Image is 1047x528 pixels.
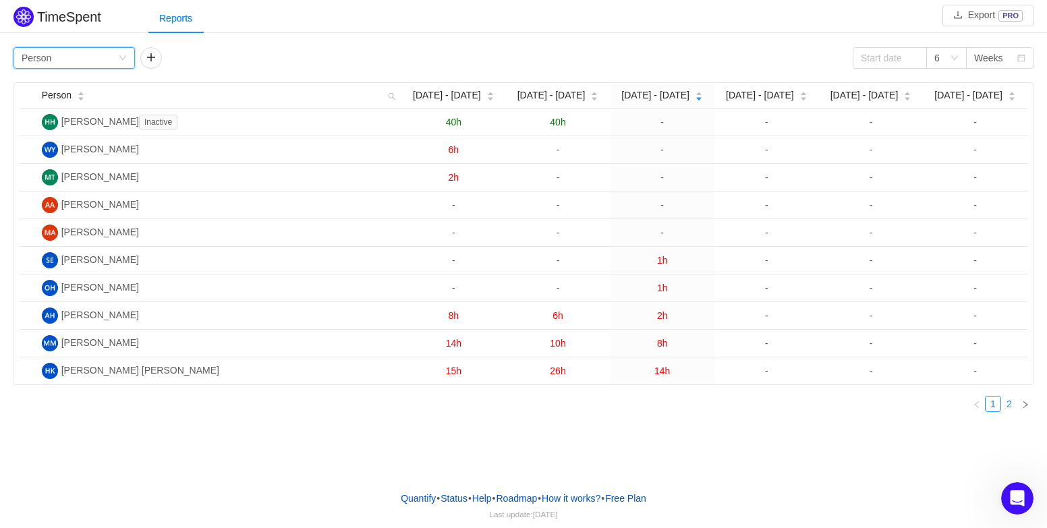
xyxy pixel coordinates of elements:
li: 1 [985,396,1001,412]
img: MT [42,169,58,185]
span: - [765,144,768,155]
span: - [660,144,664,155]
span: 40h [550,117,565,127]
div: Sort [695,90,703,99]
i: icon: caret-up [591,90,598,94]
i: icon: down [119,54,127,63]
span: [PERSON_NAME] [61,116,183,127]
span: 15h [446,365,461,376]
input: Start date [853,47,927,69]
span: - [870,117,873,127]
i: icon: down [951,54,959,63]
span: - [973,255,977,266]
div: Sort [799,90,808,99]
span: - [870,338,873,349]
div: Weeks [974,48,1003,68]
span: • [601,493,604,504]
img: HH [42,114,58,130]
span: - [973,310,977,321]
img: OH [42,280,58,296]
img: HI [42,363,58,379]
span: [DATE] [533,510,558,519]
span: - [870,200,873,210]
span: - [870,255,873,266]
a: Roadmap [496,488,538,508]
span: - [660,117,664,127]
i: icon: caret-up [799,90,807,94]
span: 6h [553,310,563,321]
span: - [870,365,873,376]
div: Sort [1008,90,1016,99]
span: • [492,493,496,504]
span: - [557,283,560,293]
button: Free Plan [604,488,647,508]
span: 14h [446,338,461,349]
span: 2h [657,310,668,321]
span: - [765,338,768,349]
span: - [765,172,768,183]
span: - [765,365,768,376]
span: - [973,338,977,349]
i: icon: caret-down [799,95,807,99]
a: Help [472,488,492,508]
i: icon: calendar [1017,54,1025,63]
img: Quantify logo [13,7,34,27]
span: 1h [657,255,668,266]
li: 2 [1001,396,1017,412]
span: [PERSON_NAME] [61,171,139,182]
span: [PERSON_NAME] [61,310,139,320]
span: - [660,227,664,238]
i: icon: caret-up [78,90,85,94]
iframe: Intercom live chat [1001,482,1034,515]
div: 6 [934,48,940,68]
span: - [765,283,768,293]
a: 1 [986,397,1000,411]
span: - [452,227,455,238]
span: - [557,255,560,266]
img: SE [42,252,58,268]
span: - [870,227,873,238]
i: icon: caret-up [695,90,702,94]
div: Sort [77,90,85,99]
span: [PERSON_NAME] [61,227,139,237]
span: Inactive [139,115,177,129]
span: • [468,493,472,504]
button: icon: downloadExportPRO [942,5,1034,26]
span: - [765,200,768,210]
span: 2h [449,172,459,183]
button: How it works? [541,488,601,508]
img: WY [42,142,58,158]
i: icon: caret-down [695,95,702,99]
span: - [870,144,873,155]
span: - [973,283,977,293]
span: - [870,172,873,183]
span: [DATE] - [DATE] [726,88,794,102]
i: icon: caret-down [486,95,494,99]
span: [PERSON_NAME] [61,282,139,293]
img: AH [42,307,58,324]
img: AA [42,197,58,213]
span: - [870,283,873,293]
span: Person [42,88,72,102]
span: - [973,117,977,127]
span: 8h [449,310,459,321]
span: - [452,200,455,210]
i: icon: right [1021,401,1029,409]
span: - [557,200,560,210]
i: icon: caret-down [591,95,598,99]
i: icon: caret-up [904,90,911,94]
span: [PERSON_NAME] [PERSON_NAME] [61,365,219,376]
i: icon: caret-down [78,95,85,99]
span: - [973,144,977,155]
a: Status [440,488,468,508]
span: 26h [550,365,565,376]
span: 1h [657,283,668,293]
span: - [870,310,873,321]
i: icon: search [383,83,401,108]
span: 40h [446,117,461,127]
span: 14h [654,365,670,376]
span: - [557,172,560,183]
span: - [452,283,455,293]
i: icon: caret-up [1008,90,1015,94]
div: Reports [148,3,203,34]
